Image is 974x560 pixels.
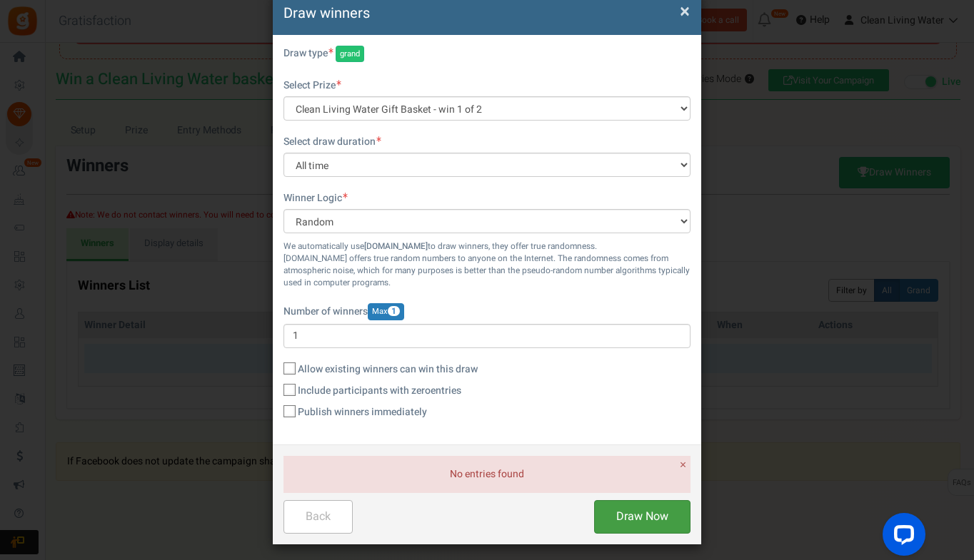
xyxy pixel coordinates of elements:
[283,456,691,493] div: No entries found
[298,362,478,377] span: Allow existing winners can win this draw
[283,135,381,149] label: Select draw duration
[283,191,348,205] label: Winner Logic
[680,4,690,19] button: Close
[431,384,461,398] span: Entries
[283,46,333,61] label: Draw type
[298,384,461,398] span: Include participants with zero
[298,405,427,419] span: Publish winners immediately
[283,78,341,93] label: Select Prize
[283,303,404,320] label: Number of winners
[283,240,691,289] small: We automatically use to draw winners, they offer true randomness. [DOMAIN_NAME] offers true rando...
[680,456,686,474] span: ×
[388,306,400,316] span: 1
[336,46,364,63] span: grand
[364,240,428,253] b: [DOMAIN_NAME]
[594,500,691,534] button: Draw Now
[283,4,691,24] h4: Draw winners
[368,303,404,320] span: Max
[283,500,353,534] button: Back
